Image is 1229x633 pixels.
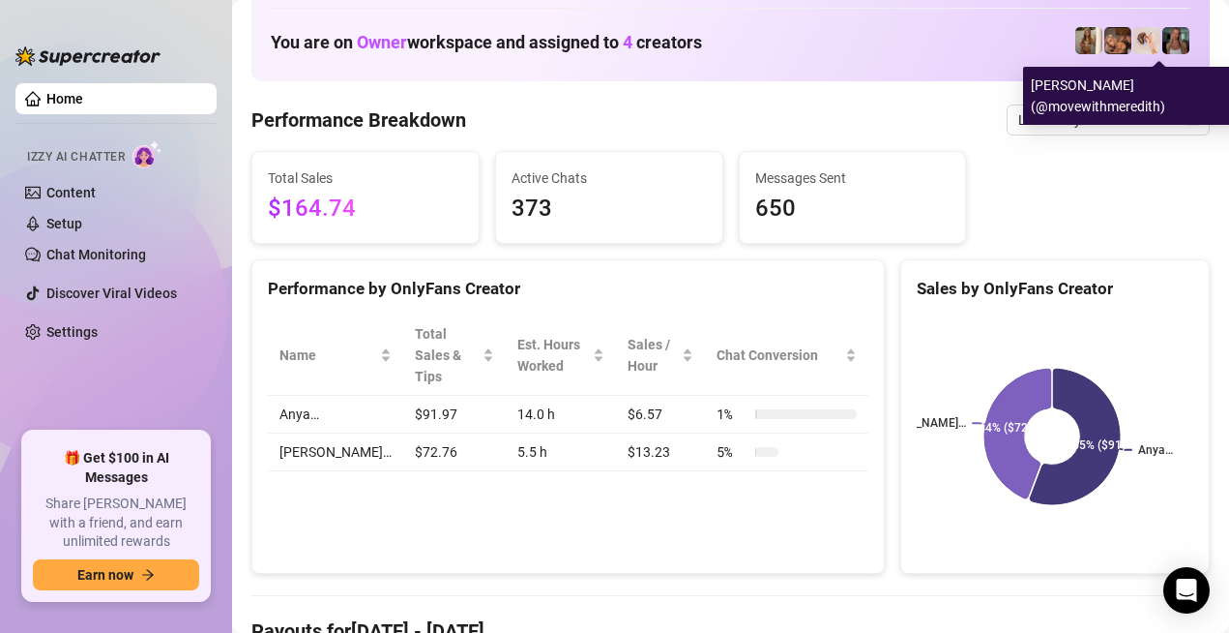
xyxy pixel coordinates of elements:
img: Anya (@mariuania) [1104,27,1131,54]
span: 373 [512,191,707,227]
div: Est. Hours Worked [517,334,589,377]
th: Total Sales & Tips [403,316,506,396]
span: arrow-right [141,568,155,582]
span: $164.74 [268,191,463,227]
a: Setup [46,216,82,231]
a: Settings [46,324,98,340]
td: [PERSON_NAME]… [268,434,403,471]
div: Performance by OnlyFans Creator [268,276,868,302]
span: 🎁 Get $100 in AI Messages [33,449,199,487]
img: Club (@clubanya) [1133,27,1160,54]
span: Earn now [77,567,133,583]
span: Izzy AI Chatter [27,148,125,166]
h4: Performance Breakdown [251,106,466,134]
span: 4 [623,32,632,52]
td: $91.97 [403,396,506,434]
img: AI Chatter [132,140,162,168]
span: Total Sales [268,167,463,189]
h1: You are on workspace and assigned to creators [271,32,702,53]
span: Total Sales & Tips [415,323,479,387]
span: Active Chats [512,167,707,189]
img: Meredith (@movewithmeredith) [1162,27,1189,54]
th: Chat Conversion [705,316,868,396]
td: 14.0 h [506,396,616,434]
button: Earn nowarrow-right [33,559,199,590]
span: Share [PERSON_NAME] with a friend, and earn unlimited rewards [33,495,199,552]
img: logo-BBDzfeDw.svg [15,46,161,66]
span: 5 % [717,441,747,463]
a: Chat Monitoring [46,247,146,262]
div: Sales by OnlyFans Creator [917,276,1193,302]
td: $72.76 [403,434,506,471]
th: Name [268,316,403,396]
span: Sales / Hour [628,334,678,377]
div: Open Intercom Messenger [1163,567,1210,614]
span: 650 [755,191,951,227]
span: Last 7 days [1018,105,1198,135]
td: $13.23 [616,434,705,471]
td: 5.5 h [506,434,616,471]
a: Content [46,185,96,200]
span: Owner [357,32,407,52]
text: Anya… [1138,443,1173,457]
span: Chat Conversion [717,345,841,366]
span: Messages Sent [755,167,951,189]
td: $6.57 [616,396,705,434]
a: Home [46,91,83,106]
a: Discover Viral Videos [46,286,177,301]
span: 1 % [717,404,747,425]
th: Sales / Hour [616,316,705,396]
td: Anya… [268,396,403,434]
text: [PERSON_NAME]… [870,416,967,430]
span: Name [279,345,376,366]
img: FlowWithSky (@flowwithsky) [1075,27,1102,54]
